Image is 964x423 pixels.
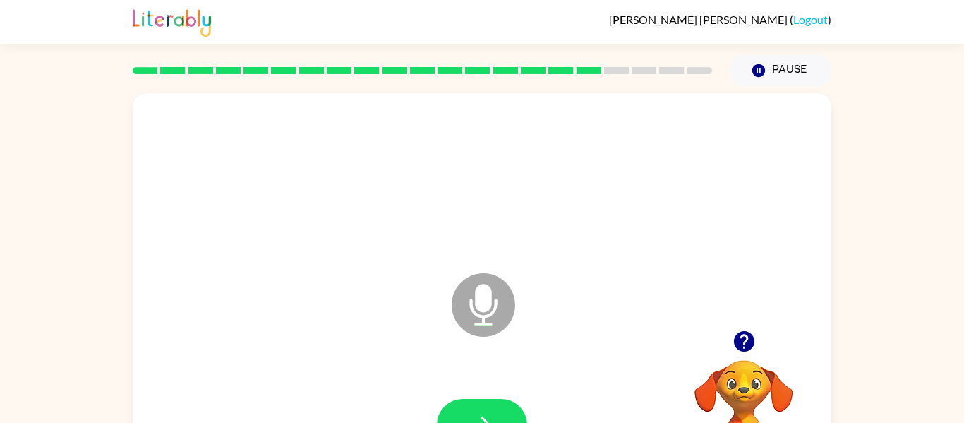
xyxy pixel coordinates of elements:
[609,13,831,26] div: ( )
[133,6,211,37] img: Literably
[793,13,828,26] a: Logout
[609,13,790,26] span: [PERSON_NAME] [PERSON_NAME]
[729,54,831,87] button: Pause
